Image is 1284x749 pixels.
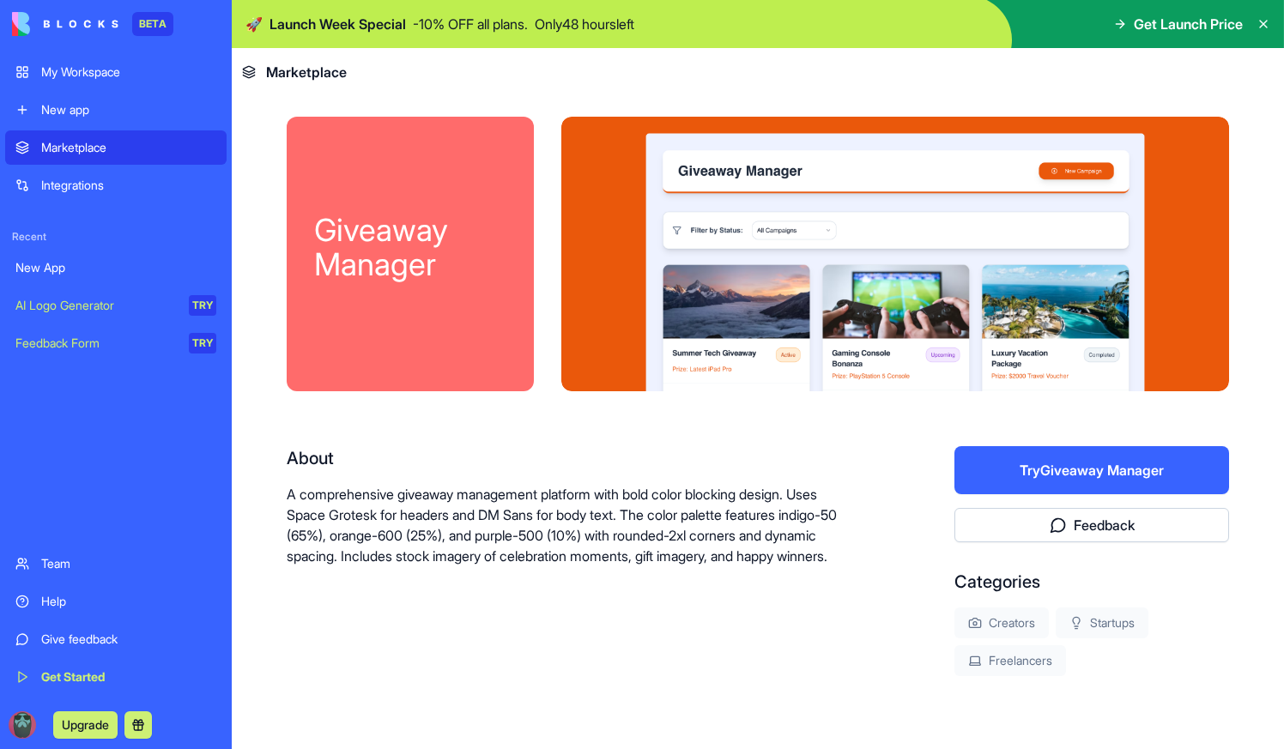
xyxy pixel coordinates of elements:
a: New app [5,93,227,127]
a: Feedback FormTRY [5,326,227,360]
div: Categories [954,570,1229,594]
span: 🚀 [245,14,263,34]
span: Launch Week Special [270,14,406,34]
img: logo [12,12,118,36]
div: TRY [189,295,216,316]
p: Only 48 hours left [535,14,634,34]
button: Upgrade [53,711,118,739]
div: Giveaway Manager [314,213,506,281]
a: New App [5,251,227,285]
span: Marketplace [266,62,347,82]
div: Marketplace [41,139,216,156]
a: Get Started [5,660,227,694]
div: Give feedback [41,631,216,648]
div: New App [15,259,216,276]
div: Creators [954,607,1049,638]
div: TRY [189,333,216,353]
a: AI Logo GeneratorTRY [5,288,227,323]
button: TryGiveaway Manager [954,446,1229,494]
a: My Workspace [5,55,227,89]
a: Give feedback [5,622,227,656]
img: ACg8ocIk7_vN3XIIpeAbReC8VLNp9puq5LhZviMg8rQ4SW96H2WPV-X8=s96-c [9,711,36,739]
span: Get Launch Price [1134,14,1243,34]
a: Team [5,547,227,581]
p: A comprehensive giveaway management platform with bold color blocking design. Uses Space Grotesk ... [287,484,845,566]
div: AI Logo Generator [15,297,177,314]
div: Freelancers [954,645,1066,676]
div: Feedback Form [15,335,177,352]
div: About [287,446,845,470]
div: BETA [132,12,173,36]
div: Integrations [41,177,216,194]
a: Marketplace [5,130,227,165]
span: Recent [5,230,227,244]
div: New app [41,101,216,118]
div: Help [41,593,216,610]
a: Integrations [5,168,227,202]
a: Upgrade [53,716,118,733]
button: Feedback [954,508,1229,542]
div: Team [41,555,216,572]
div: Startups [1056,607,1148,638]
a: BETA [12,12,173,36]
a: Help [5,584,227,619]
div: Get Started [41,668,216,686]
p: - 10 % OFF all plans. [413,14,528,34]
div: My Workspace [41,63,216,81]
